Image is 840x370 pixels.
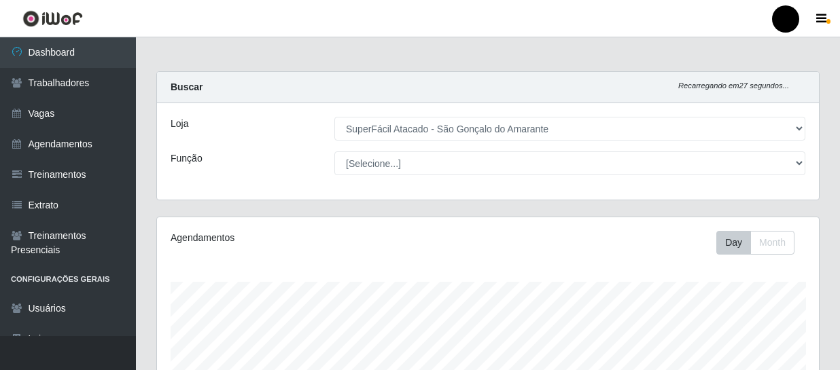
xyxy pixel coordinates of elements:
i: Recarregando em 27 segundos... [678,81,789,90]
button: Day [716,231,751,255]
strong: Buscar [171,81,203,92]
div: Agendamentos [171,231,423,245]
label: Função [171,151,203,166]
label: Loja [171,117,188,131]
div: First group [716,231,794,255]
img: CoreUI Logo [22,10,83,27]
button: Month [750,231,794,255]
div: Toolbar with button groups [716,231,805,255]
